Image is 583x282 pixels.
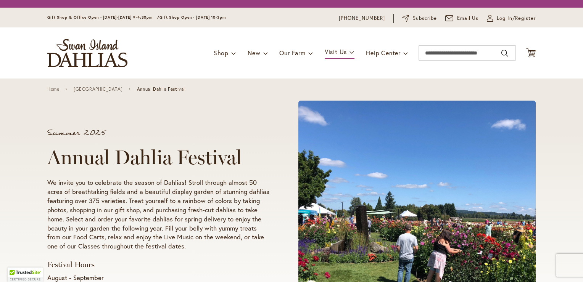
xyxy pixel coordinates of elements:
span: Annual Dahlia Festival [137,87,185,92]
a: Home [47,87,59,92]
a: [GEOGRAPHIC_DATA] [74,87,122,92]
button: Search [501,47,508,59]
span: Shop [214,49,229,57]
span: Gift Shop Open - [DATE] 10-3pm [159,15,226,20]
a: [PHONE_NUMBER] [339,14,385,22]
span: Help Center [366,49,401,57]
p: Summer 2025 [47,129,269,137]
a: store logo [47,39,127,67]
a: Email Us [445,14,479,22]
span: Gift Shop & Office Open - [DATE]-[DATE] 9-4:30pm / [47,15,159,20]
span: Log In/Register [497,14,536,22]
span: Subscribe [413,14,437,22]
a: Log In/Register [487,14,536,22]
a: Subscribe [402,14,437,22]
span: New [248,49,260,57]
p: We invite you to celebrate the season of Dahlias! Stroll through almost 50 acres of breathtaking ... [47,178,269,251]
span: Email Us [457,14,479,22]
span: Visit Us [325,48,347,56]
h1: Annual Dahlia Festival [47,146,269,169]
span: Our Farm [279,49,305,57]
